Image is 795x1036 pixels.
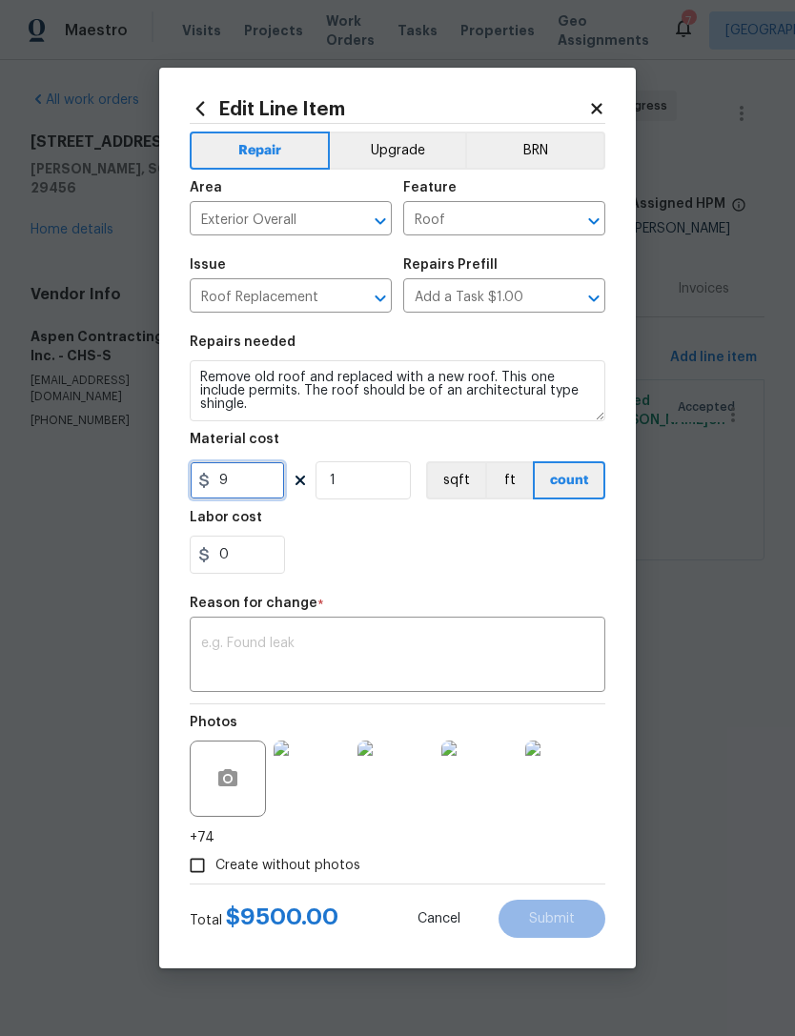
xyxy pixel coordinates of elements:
button: sqft [426,461,485,499]
h5: Photos [190,716,237,729]
span: +74 [190,828,214,847]
button: Repair [190,132,330,170]
button: BRN [465,132,605,170]
button: Upgrade [330,132,466,170]
textarea: Remove old roof and replaced with a new roof. This one include permits. The roof should be of an ... [190,360,605,421]
button: ft [485,461,533,499]
h5: Repairs needed [190,335,296,349]
button: count [533,461,605,499]
h5: Reason for change [190,597,317,610]
span: Cancel [418,912,460,926]
h5: Material cost [190,433,279,446]
button: Open [581,285,607,312]
h5: Area [190,181,222,194]
h5: Issue [190,258,226,272]
button: Open [367,285,394,312]
button: Submit [499,900,605,938]
h5: Feature [403,181,457,194]
h2: Edit Line Item [190,98,588,119]
div: Total [190,907,338,930]
h5: Repairs Prefill [403,258,498,272]
span: $ 9500.00 [226,905,338,928]
h5: Labor cost [190,511,262,524]
button: Cancel [387,900,491,938]
span: Submit [529,912,575,926]
button: Open [367,208,394,234]
span: Create without photos [215,856,360,876]
button: Open [581,208,607,234]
